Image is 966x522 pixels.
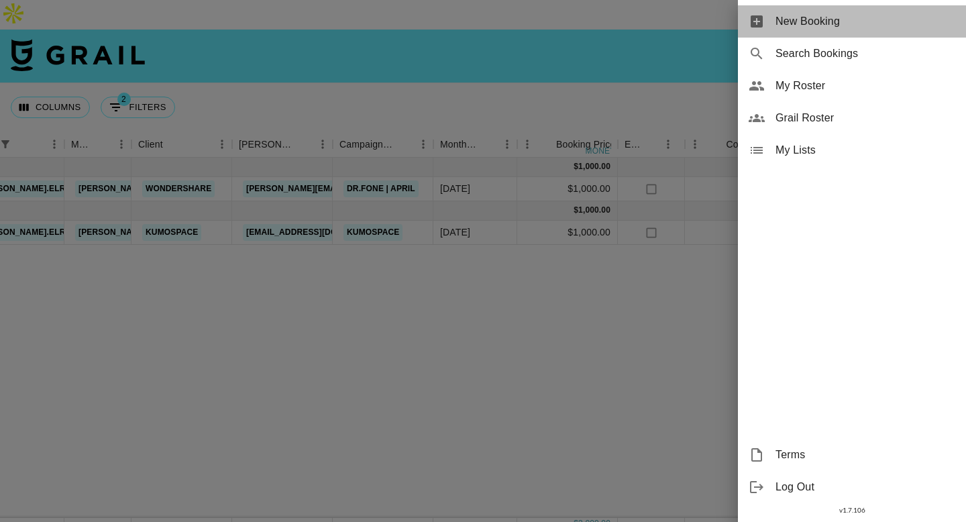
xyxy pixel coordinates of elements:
[775,479,955,495] span: Log Out
[775,13,955,30] span: New Booking
[775,110,955,126] span: Grail Roster
[738,471,966,503] div: Log Out
[738,38,966,70] div: Search Bookings
[738,134,966,166] div: My Lists
[775,46,955,62] span: Search Bookings
[738,70,966,102] div: My Roster
[775,78,955,94] span: My Roster
[738,439,966,471] div: Terms
[738,5,966,38] div: New Booking
[775,447,955,463] span: Terms
[738,102,966,134] div: Grail Roster
[775,142,955,158] span: My Lists
[738,503,966,517] div: v 1.7.106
